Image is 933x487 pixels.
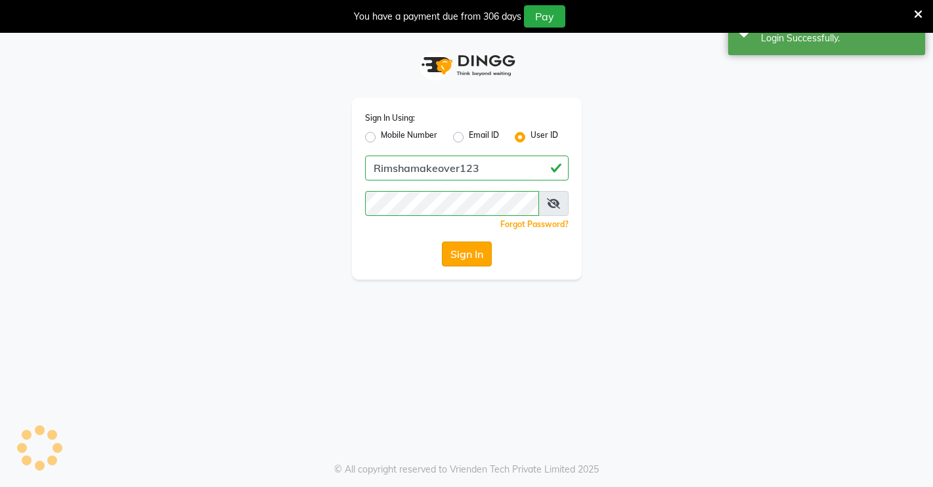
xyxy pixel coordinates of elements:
[761,32,915,45] div: Login Successfully.
[354,10,521,24] div: You have a payment due from 306 days
[365,156,569,180] input: Username
[381,129,437,145] label: Mobile Number
[365,112,415,124] label: Sign In Using:
[469,129,499,145] label: Email ID
[414,46,519,85] img: logo1.svg
[442,242,492,266] button: Sign In
[531,129,558,145] label: User ID
[365,191,539,216] input: Username
[500,219,569,229] a: Forgot Password?
[524,5,565,28] button: Pay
